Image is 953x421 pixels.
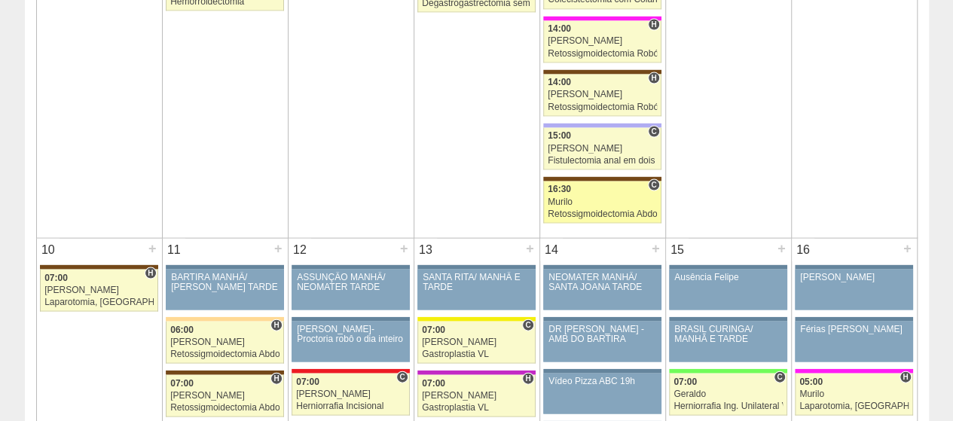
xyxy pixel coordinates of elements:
a: BARTIRA MANHÃ/ [PERSON_NAME] TARDE [166,270,283,310]
span: Consultório [396,371,408,383]
div: [PERSON_NAME] [548,90,657,99]
div: Retossigmoidectomia Robótica [548,49,657,59]
div: [PERSON_NAME] [422,337,531,347]
div: Key: Maria Braido [417,371,535,375]
a: H 07:00 [PERSON_NAME] Retossigmoidectomia Abdominal VL [166,375,283,417]
div: BRASIL CURINGA/ MANHÃ E TARDE [674,325,782,344]
a: C 07:00 [PERSON_NAME] Herniorrafia Incisional [292,374,409,416]
div: 15 [666,239,689,261]
span: 07:00 [44,273,68,283]
a: C 16:30 Murilo Retossigmoidectomia Abdominal VL [543,182,661,224]
a: DR [PERSON_NAME] - AMB DO BARTIRA [543,322,661,362]
div: SANTA RITA/ MANHÃ E TARDE [423,273,530,292]
div: Murilo [799,389,909,399]
div: Ausência Felipe [674,273,782,282]
div: Key: Aviso [543,265,661,270]
div: Key: Aviso [669,265,787,270]
a: [PERSON_NAME]-Proctoria robô o dia inteiro [292,322,409,362]
a: Férias [PERSON_NAME] [795,322,912,362]
div: Retossigmoidectomia Abdominal VL [170,349,279,359]
span: 07:00 [422,325,445,335]
div: [PERSON_NAME] [170,391,279,401]
div: Key: Aviso [795,317,912,322]
div: Key: Christóvão da Gama [543,124,661,128]
span: Hospital [522,373,533,385]
a: ASSUNÇÃO MANHÃ/ NEOMATER TARDE [292,270,409,310]
span: 07:00 [296,377,319,387]
a: H 07:00 [PERSON_NAME] Laparotomia, [GEOGRAPHIC_DATA], Drenagem, Bridas [40,270,157,312]
div: Key: Aviso [417,265,535,270]
div: 13 [414,239,438,261]
div: + [649,239,662,258]
div: [PERSON_NAME] [44,285,154,295]
div: + [901,239,914,258]
div: Gastroplastia VL [422,403,531,413]
div: + [398,239,411,258]
a: [PERSON_NAME] [795,270,912,310]
div: DR [PERSON_NAME] - AMB DO BARTIRA [548,325,656,344]
div: [PERSON_NAME] [800,273,908,282]
div: Key: Aviso [166,265,283,270]
div: Key: Santa Joana [543,177,661,182]
div: [PERSON_NAME]-Proctoria robô o dia inteiro [297,325,405,344]
a: NEOMATER MANHÃ/ SANTA JOANA TARDE [543,270,661,310]
div: 10 [37,239,60,261]
a: H 07:00 [PERSON_NAME] Gastroplastia VL [417,375,535,417]
div: Férias [PERSON_NAME] [800,325,908,334]
a: C 15:00 [PERSON_NAME] Fistulectomia anal em dois tempos [543,128,661,170]
span: Hospital [648,72,659,84]
div: + [775,239,788,258]
span: 07:00 [422,378,445,389]
div: Key: Brasil [669,369,787,374]
span: Consultório [648,179,659,191]
span: Consultório [774,371,785,383]
div: Herniorrafia Incisional [296,401,405,411]
div: Key: Aviso [292,265,409,270]
div: [PERSON_NAME] [296,389,405,399]
div: Vídeo Pizza ABC 19h [548,377,656,386]
div: Key: Santa Rita [417,317,535,322]
div: BARTIRA MANHÃ/ [PERSON_NAME] TARDE [171,273,279,292]
a: C 07:00 [PERSON_NAME] Gastroplastia VL [417,322,535,364]
a: BRASIL CURINGA/ MANHÃ E TARDE [669,322,787,362]
div: [PERSON_NAME] [548,36,657,46]
div: Key: Santa Joana [543,70,661,75]
div: Key: Aviso [669,317,787,322]
a: SANTA RITA/ MANHÃ E TARDE [417,270,535,310]
div: [PERSON_NAME] [422,391,531,401]
div: Laparotomia, [GEOGRAPHIC_DATA], Drenagem, Bridas [44,297,154,307]
a: C 07:00 Geraldo Herniorrafia Ing. Unilateral VL [669,374,787,416]
div: Murilo [548,197,657,207]
div: Retossigmoidectomia Abdominal VL [170,403,279,413]
div: Key: Aviso [543,369,661,374]
div: Herniorrafia Ing. Unilateral VL [674,401,783,411]
div: 14 [540,239,564,261]
span: 15:00 [548,130,571,141]
span: Hospital [270,373,282,385]
div: Key: Aviso [292,317,409,322]
a: H 05:00 Murilo Laparotomia, [GEOGRAPHIC_DATA], Drenagem, Bridas VL [795,374,912,416]
div: [PERSON_NAME] [548,144,657,154]
span: 14:00 [548,77,571,87]
span: 16:30 [548,184,571,194]
a: Ausência Felipe [669,270,787,310]
div: Key: Assunção [292,369,409,374]
span: Hospital [648,19,659,31]
div: Laparotomia, [GEOGRAPHIC_DATA], Drenagem, Bridas VL [799,401,909,411]
div: Key: Santa Joana [40,265,157,270]
div: Key: Aviso [543,317,661,322]
div: Retossigmoidectomia Abdominal VL [548,209,657,219]
span: 07:00 [674,377,697,387]
div: 12 [289,239,312,261]
div: ASSUNÇÃO MANHÃ/ NEOMATER TARDE [297,273,405,292]
div: + [524,239,536,258]
a: H 14:00 [PERSON_NAME] Retossigmoidectomia Robótica [543,75,661,117]
div: Key: Aviso [795,265,912,270]
span: Consultório [648,126,659,138]
div: Key: Santa Joana [166,371,283,375]
span: Hospital [145,267,156,279]
div: Gastroplastia VL [422,349,531,359]
span: Hospital [270,319,282,331]
span: Hospital [900,371,911,383]
div: Retossigmoidectomia Robótica [548,102,657,112]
